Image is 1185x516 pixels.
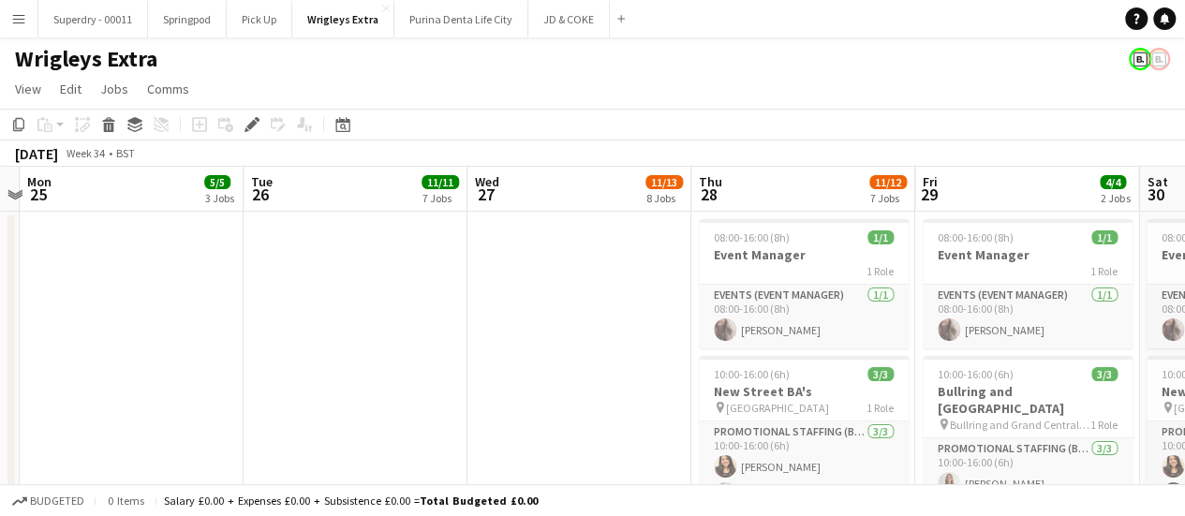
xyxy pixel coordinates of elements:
[923,246,1133,263] h3: Event Manager
[52,77,89,101] a: Edit
[62,146,109,160] span: Week 34
[227,1,292,37] button: Pick Up
[30,494,84,508] span: Budgeted
[696,184,722,205] span: 28
[1091,230,1118,244] span: 1/1
[422,175,459,189] span: 11/11
[7,77,49,101] a: View
[475,173,499,190] span: Wed
[938,367,1014,381] span: 10:00-16:00 (6h)
[699,173,722,190] span: Thu
[140,77,197,101] a: Comms
[870,191,906,205] div: 7 Jobs
[867,230,894,244] span: 1/1
[699,219,909,348] app-job-card: 08:00-16:00 (8h)1/1Event Manager1 RoleEvents (Event Manager)1/108:00-16:00 (8h)[PERSON_NAME]
[204,175,230,189] span: 5/5
[394,1,528,37] button: Purina Denta Life City
[38,1,148,37] button: Superdry - 00011
[251,173,273,190] span: Tue
[15,81,41,97] span: View
[422,191,458,205] div: 7 Jobs
[205,191,234,205] div: 3 Jobs
[1129,48,1151,70] app-user-avatar: Bounce Activations Ltd
[100,81,128,97] span: Jobs
[93,77,136,101] a: Jobs
[867,401,894,415] span: 1 Role
[699,285,909,348] app-card-role: Events (Event Manager)1/108:00-16:00 (8h)[PERSON_NAME]
[164,494,538,508] div: Salary £0.00 + Expenses £0.00 + Subsistence £0.00 =
[938,230,1014,244] span: 08:00-16:00 (8h)
[867,264,894,278] span: 1 Role
[714,367,790,381] span: 10:00-16:00 (6h)
[714,230,790,244] span: 08:00-16:00 (8h)
[1144,184,1167,205] span: 30
[1148,48,1170,70] app-user-avatar: Bounce Activations Ltd
[420,494,538,508] span: Total Budgeted £0.00
[24,184,52,205] span: 25
[9,491,87,511] button: Budgeted
[923,219,1133,348] app-job-card: 08:00-16:00 (8h)1/1Event Manager1 RoleEvents (Event Manager)1/108:00-16:00 (8h)[PERSON_NAME]
[920,184,938,205] span: 29
[923,285,1133,348] app-card-role: Events (Event Manager)1/108:00-16:00 (8h)[PERSON_NAME]
[646,191,682,205] div: 8 Jobs
[116,146,135,160] div: BST
[699,383,909,400] h3: New Street BA's
[699,246,909,263] h3: Event Manager
[869,175,907,189] span: 11/12
[292,1,394,37] button: Wrigleys Extra
[950,418,1090,432] span: Bullring and Grand Central BA's
[103,494,148,508] span: 0 items
[923,173,938,190] span: Fri
[923,383,1133,417] h3: Bullring and [GEOGRAPHIC_DATA]
[1090,264,1118,278] span: 1 Role
[1147,173,1167,190] span: Sat
[148,1,227,37] button: Springpod
[528,1,610,37] button: JD & COKE
[645,175,683,189] span: 11/13
[726,401,829,415] span: [GEOGRAPHIC_DATA]
[60,81,81,97] span: Edit
[1091,367,1118,381] span: 3/3
[15,144,58,163] div: [DATE]
[472,184,499,205] span: 27
[867,367,894,381] span: 3/3
[1090,418,1118,432] span: 1 Role
[248,184,273,205] span: 26
[147,81,189,97] span: Comms
[27,173,52,190] span: Mon
[15,45,157,73] h1: Wrigleys Extra
[1100,175,1126,189] span: 4/4
[1101,191,1130,205] div: 2 Jobs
